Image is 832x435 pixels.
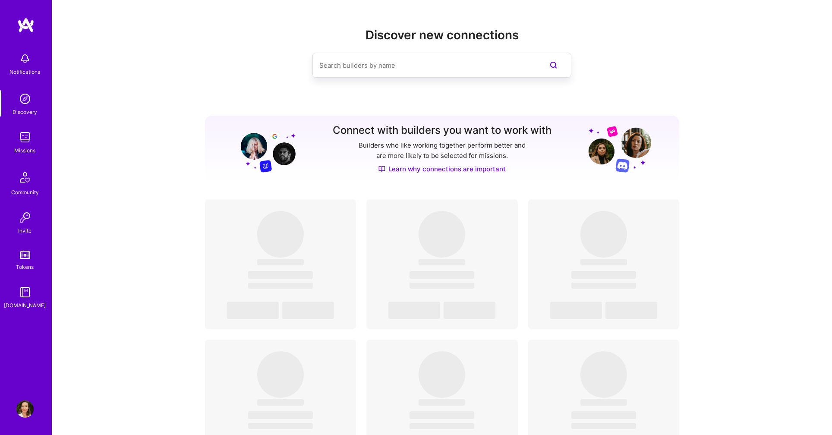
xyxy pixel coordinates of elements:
span: ‌ [257,399,304,406]
span: ‌ [580,211,627,258]
img: tokens [20,251,30,259]
i: icon SearchPurple [548,60,559,70]
span: ‌ [248,423,313,429]
span: ‌ [419,211,465,258]
span: ‌ [410,423,474,429]
span: ‌ [388,302,440,319]
span: ‌ [282,302,334,319]
img: guide book [16,284,34,301]
span: ‌ [410,271,474,279]
img: User Avatar [16,400,34,418]
span: ‌ [571,423,636,429]
span: ‌ [419,351,465,398]
a: User Avatar [14,400,36,418]
img: bell [16,50,34,67]
div: Invite [19,226,32,235]
span: ‌ [257,211,304,258]
span: ‌ [580,351,627,398]
span: ‌ [227,302,279,319]
span: ‌ [571,283,636,289]
span: ‌ [410,411,474,419]
span: ‌ [410,283,474,289]
span: ‌ [257,259,304,265]
span: ‌ [444,302,495,319]
input: Search builders by name [319,54,530,76]
span: ‌ [580,399,627,406]
span: ‌ [248,411,313,419]
img: Invite [16,209,34,226]
span: ‌ [257,351,304,398]
span: ‌ [248,271,313,279]
span: ‌ [550,302,602,319]
img: discovery [16,90,34,107]
div: [DOMAIN_NAME] [4,301,46,310]
span: ‌ [580,259,627,265]
img: teamwork [16,129,34,146]
img: logo [17,17,35,33]
div: Discovery [13,107,38,117]
span: ‌ [248,283,313,289]
img: Grow your network [233,125,296,173]
span: ‌ [605,302,657,319]
p: Builders who like working together perform better and are more likely to be selected for missions. [357,140,527,161]
h3: Connect with builders you want to work with [333,124,552,137]
div: Community [11,188,39,197]
span: ‌ [571,411,636,419]
span: ‌ [571,271,636,279]
div: Tokens [16,262,34,271]
span: ‌ [419,259,465,265]
img: Community [15,167,35,188]
span: ‌ [419,399,465,406]
img: Grow your network [589,126,651,173]
h2: Discover new connections [205,28,680,42]
div: Missions [15,146,36,155]
div: Notifications [10,67,41,76]
a: Learn why connections are important [378,164,506,173]
img: Discover [378,165,385,173]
